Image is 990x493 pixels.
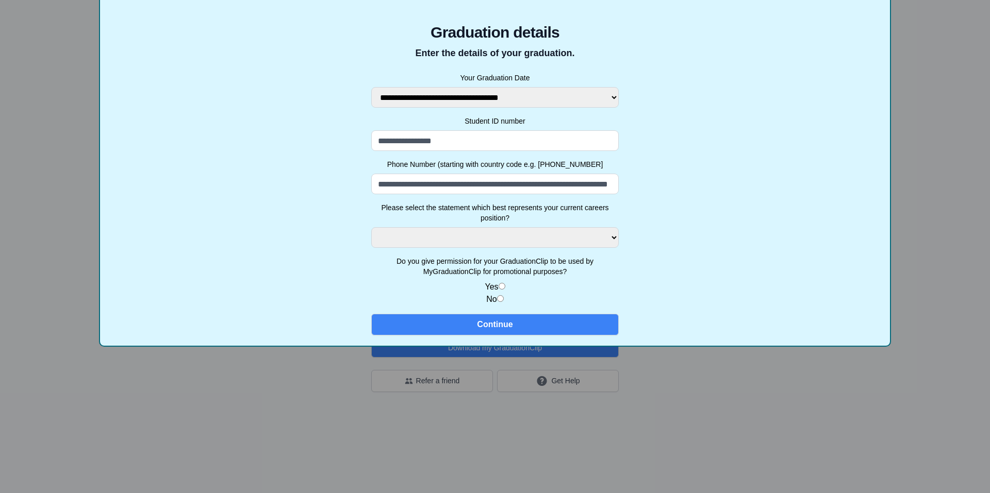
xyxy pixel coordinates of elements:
[486,295,497,303] label: No
[371,46,619,60] p: Enter the details of your graduation.
[371,202,619,223] label: Please select the statement which best represents your current careers position?
[371,116,619,126] label: Student ID number
[371,159,619,169] label: Phone Number (starting with country code e.g. [PHONE_NUMBER]
[371,23,619,42] span: Graduation details
[371,314,619,335] button: Continue
[485,282,498,291] label: Yes
[371,256,619,277] label: Do you give permission for your GraduationClip to be used by MyGraduationClip for promotional pur...
[371,73,619,83] label: Your Graduation Date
